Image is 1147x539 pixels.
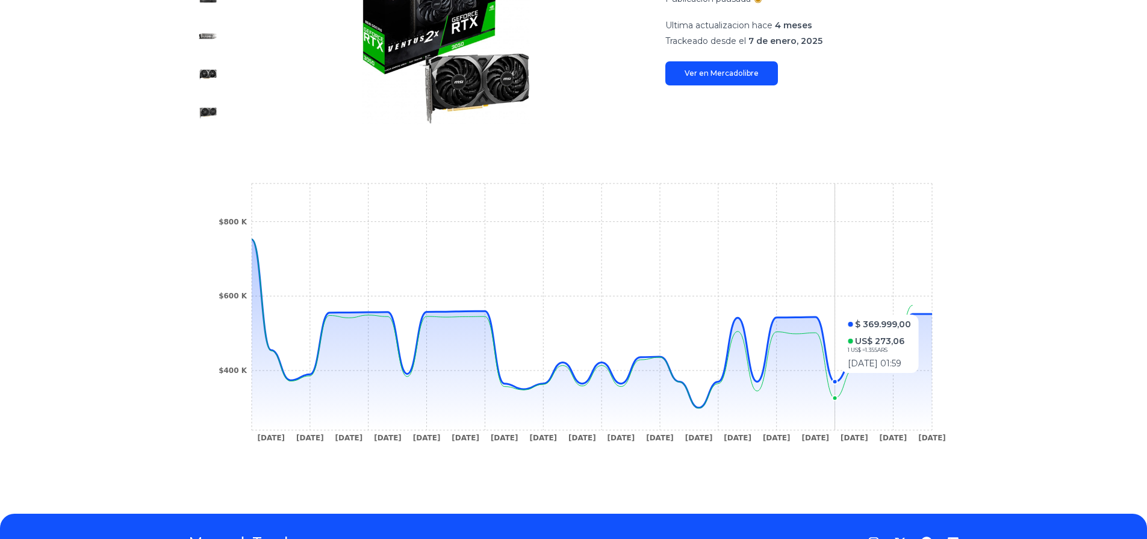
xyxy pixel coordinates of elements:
[198,26,217,46] img: MSI Ventus RTX 3050 Ventus 2x Xs Oc 8 GB Gddr6 0111526-01
[412,434,440,442] tspan: [DATE]
[665,61,778,85] a: Ver en Mercadolibre
[762,434,790,442] tspan: [DATE]
[198,103,217,123] img: MSI Ventus RTX 3050 Ventus 2x Xs Oc 8 GB Gddr6 0111526-01
[918,434,946,442] tspan: [DATE]
[665,20,772,31] span: Ultima actualizacion hace
[529,434,557,442] tspan: [DATE]
[335,434,362,442] tspan: [DATE]
[374,434,402,442] tspan: [DATE]
[801,434,829,442] tspan: [DATE]
[748,35,822,46] span: 7 de enero, 2025
[219,366,247,375] tspan: $400 K
[646,434,674,442] tspan: [DATE]
[490,434,518,442] tspan: [DATE]
[296,434,324,442] tspan: [DATE]
[775,20,812,31] span: 4 meses
[724,434,751,442] tspan: [DATE]
[879,434,907,442] tspan: [DATE]
[219,292,247,300] tspan: $600 K
[219,218,247,226] tspan: $800 K
[607,434,635,442] tspan: [DATE]
[841,434,868,442] tspan: [DATE]
[198,65,217,84] img: MSI Ventus RTX 3050 Ventus 2x Xs Oc 8 GB Gddr6 0111526-01
[568,434,596,442] tspan: [DATE]
[452,434,479,442] tspan: [DATE]
[685,434,712,442] tspan: [DATE]
[665,35,746,46] span: Trackeado desde el
[257,434,285,442] tspan: [DATE]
